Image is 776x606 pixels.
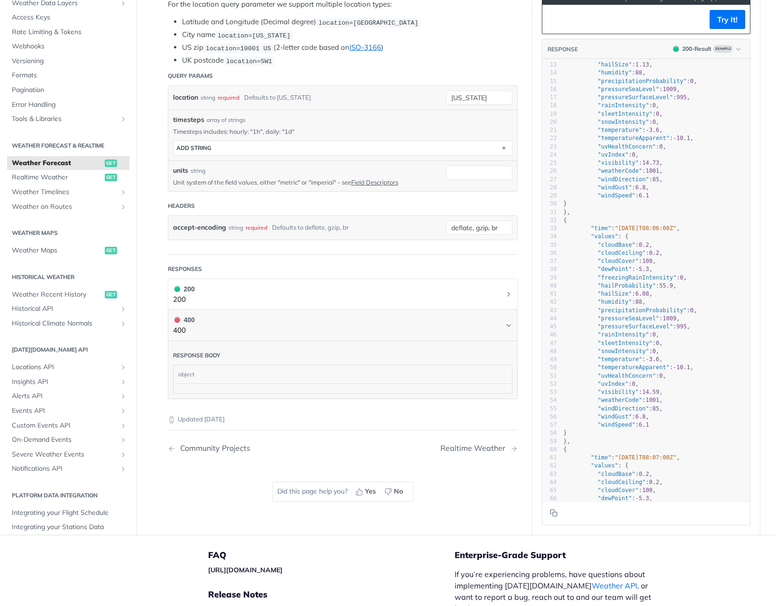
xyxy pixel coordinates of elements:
[564,159,663,166] span: : ,
[7,287,129,301] a: Weather Recent Historyget
[542,281,557,289] div: 40
[440,444,510,453] div: Realtime Weather
[12,464,117,474] span: Notifications API
[639,241,649,248] span: 0.2
[542,396,557,404] div: 54
[349,43,381,52] a: ISO-3166
[676,364,690,371] span: 10.1
[119,407,127,415] button: Show subpages for Events API
[598,184,632,190] span: "windGust"
[632,380,635,387] span: 0
[182,29,518,40] li: City name
[639,192,649,199] span: 6.1
[542,85,557,93] div: 16
[168,341,518,399] div: 400 400400
[168,265,202,273] div: Responses
[635,184,646,190] span: 6.8
[173,325,195,336] p: 400
[673,46,679,52] span: 200
[542,134,557,142] div: 22
[7,83,129,97] a: Pagination
[598,159,639,166] span: "visibility"
[635,61,649,68] span: 1.13
[598,282,656,289] span: "hailProbability"
[598,143,656,149] span: "uvHealthConcern"
[173,141,512,155] button: ADD string
[542,347,557,355] div: 48
[542,192,557,200] div: 29
[542,364,557,372] div: 50
[173,365,510,383] div: object
[542,306,557,314] div: 43
[542,142,557,150] div: 23
[676,323,687,330] span: 995
[119,319,127,327] button: Show subpages for Historical Climate Normals
[7,243,129,258] a: Weather Mapsget
[564,184,649,190] span: : ,
[12,377,117,386] span: Insights API
[12,158,102,168] span: Weather Forecast
[690,307,694,313] span: 0
[564,61,653,68] span: : ,
[598,110,653,117] span: "sleetIntensity"
[12,13,127,22] span: Access Keys
[12,522,127,532] span: Integrating your Stations Data
[710,10,745,29] button: Try It!
[598,380,629,387] span: "uvIndex"
[7,389,129,403] a: Alerts APIShow subpages for Alerts API
[168,444,318,453] a: Previous Page: Community Projects
[12,173,102,182] span: Realtime Weather
[547,44,578,54] button: RESPONSE
[105,159,117,167] span: get
[119,421,127,429] button: Show subpages for Custom Events API
[7,404,129,418] a: Events APIShow subpages for Events API
[663,315,676,321] span: 1009
[505,322,512,329] svg: Chevron
[12,406,117,416] span: Events API
[542,175,557,183] div: 27
[646,127,649,133] span: -
[119,305,127,313] button: Show subpages for Historical API
[394,486,403,496] span: No
[598,168,642,174] span: "weatherCode"
[598,77,687,84] span: "precipitationProbability"
[564,168,663,174] span: : ,
[352,485,381,499] button: Yes
[105,247,117,254] span: get
[12,318,117,328] span: Historical Climate Normals
[598,266,632,272] span: "dewPoint"
[182,55,518,66] li: UK postcode
[598,192,635,199] span: "windSpeed"
[649,249,659,256] span: 0.2
[659,143,663,149] span: 0
[598,274,676,280] span: "freezingRainIntensity"
[564,258,656,264] span: : ,
[105,290,117,298] span: get
[542,380,557,388] div: 52
[381,485,408,499] button: No
[119,392,127,400] button: Show subpages for Alerts API
[649,356,659,363] span: 3.6
[564,77,697,84] span: : ,
[659,372,663,379] span: 0
[505,290,512,298] svg: Chevron
[174,317,180,323] span: 400
[542,77,557,85] div: 15
[542,355,557,364] div: 49
[564,298,646,305] span: : ,
[119,450,127,458] button: Show subpages for Severe Weather Events
[598,290,632,297] span: "hailSize"
[639,266,649,272] span: 5.3
[7,68,129,83] a: Formats
[663,85,676,92] span: 1009
[598,307,687,313] span: "precipitationProbability"
[173,221,226,234] label: accept-encoding
[7,433,129,447] a: On-Demand EventsShow subpages for On-Demand Events
[542,372,557,380] div: 51
[564,323,690,330] span: : ,
[7,302,129,316] a: Historical APIShow subpages for Historical API
[7,156,129,170] a: Weather Forecastget
[668,44,745,54] button: 200200-ResultExample
[598,323,673,330] span: "pressureSurfaceLevel"
[542,126,557,134] div: 21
